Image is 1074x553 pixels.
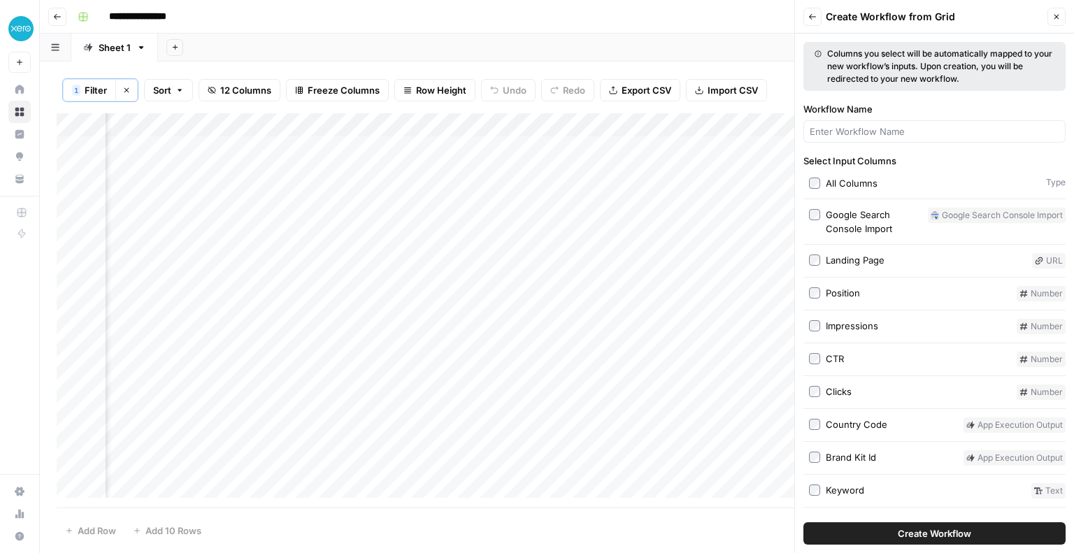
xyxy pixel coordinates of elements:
span: URL [1032,253,1066,268]
button: Freeze Columns [286,79,389,101]
a: Settings [8,480,31,503]
a: Usage [8,503,31,525]
a: Your Data [8,168,31,190]
span: Export CSV [622,83,671,97]
input: Google Search Console Import [809,209,820,220]
label: Workflow Name [803,102,1066,116]
div: Columns you select will be automatically mapped to your new workflow’s inputs. Upon creation, you... [815,48,1054,85]
span: Sort [153,83,171,97]
button: Row Height [394,79,475,101]
button: Add Row [57,519,124,542]
div: Google Search Console Import [826,208,922,236]
a: Home [8,78,31,101]
div: Brand Kit Id [826,450,876,464]
div: Clicks [826,385,852,398]
span: Freeze Columns [308,83,380,97]
div: CTR [826,352,844,366]
input: Position [809,287,820,299]
input: Keyword [809,484,820,496]
span: Type [1046,176,1066,190]
span: Select Input Columns [803,154,1066,168]
input: Brand Kit Id [809,452,820,463]
button: Help + Support [8,525,31,547]
a: Browse [8,101,31,123]
img: XeroOps Logo [8,16,34,41]
span: Text [1031,483,1066,498]
input: Impressions [809,320,820,331]
div: Landing Page [826,253,885,267]
span: Create Workflow [898,526,971,540]
div: Position [826,286,860,300]
span: App execution output [964,450,1066,466]
div: Sheet 1 [99,41,131,55]
span: Filter [85,83,107,97]
span: Number [1017,352,1066,367]
input: CTR [809,353,820,364]
span: Undo [503,83,527,97]
button: Import CSV [686,79,767,101]
a: Insights [8,123,31,145]
span: Row Height [416,83,466,97]
div: Keyword [826,483,864,497]
span: 12 Columns [220,83,271,97]
span: Redo [563,83,585,97]
div: Country Code [826,417,887,431]
span: 1 [74,85,78,96]
div: 1 [72,85,80,96]
div: All Columns [826,176,878,190]
span: Number [1017,286,1066,301]
button: Redo [541,79,594,101]
span: Add 10 Rows [145,524,201,538]
span: App execution output [964,417,1066,433]
button: Sort [144,79,193,101]
button: Undo [481,79,536,101]
button: Create Workflow [803,522,1066,545]
input: Country Code [809,419,820,430]
input: Landing Page [809,254,820,266]
button: Add 10 Rows [124,519,210,542]
button: Export CSV [600,79,680,101]
input: Clicks [809,386,820,397]
button: 12 Columns [199,79,280,101]
span: Import CSV [708,83,758,97]
span: Google search console import [928,208,1066,223]
a: Opportunities [8,145,31,168]
div: Impressions [826,319,878,333]
a: Sheet 1 [71,34,158,62]
input: All Columns [809,178,820,189]
span: Number [1017,319,1066,334]
button: Workspace: XeroOps [8,11,31,46]
input: Enter Workflow Name [810,124,1059,138]
span: Add Row [78,524,116,538]
button: 1Filter [63,79,115,101]
span: Number [1017,385,1066,400]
